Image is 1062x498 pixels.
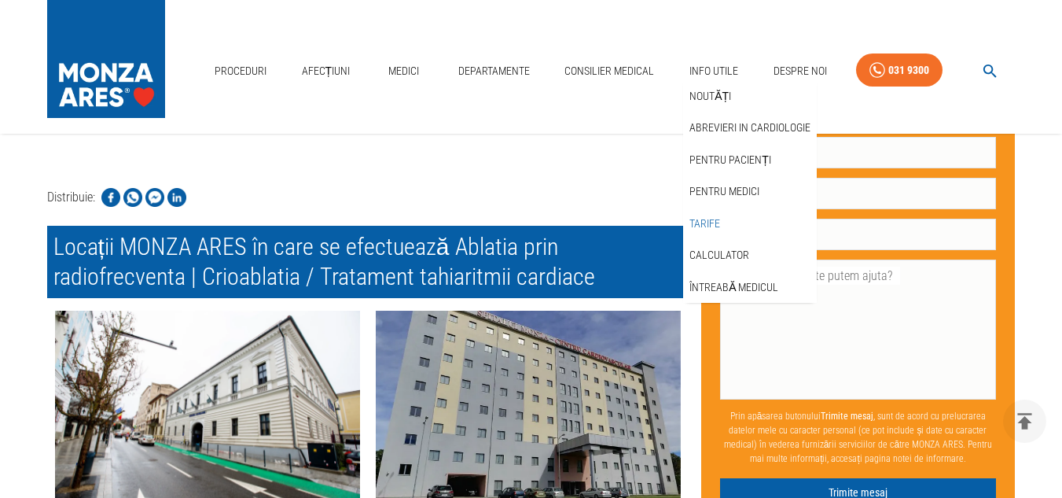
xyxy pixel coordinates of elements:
a: Abrevieri in cardiologie [686,115,814,141]
a: Întreabă medicul [686,275,781,301]
a: Pentru pacienți [686,147,774,173]
div: Pentru pacienți [683,144,817,176]
a: Tarife [686,211,723,237]
div: Calculator [683,239,817,271]
a: Proceduri [208,55,273,87]
h2: Locații MONZA ARES în care se efectuează Ablatia prin radiofrecventa | Crioablatia / Tratament ta... [47,226,689,298]
img: Share on WhatsApp [123,188,142,207]
a: Consilier Medical [558,55,660,87]
div: Abrevieri in cardiologie [683,112,817,144]
b: Trimite mesaj [821,411,873,422]
a: Pentru medici [686,179,763,205]
div: Noutăți [683,80,817,113]
div: Pentru medici [683,175,817,208]
a: Despre Noi [767,55,833,87]
div: 031 9300 [888,61,929,80]
a: Noutăți [686,83,734,109]
p: Prin apăsarea butonului , sunt de acord cu prelucrarea datelor mele cu caracter personal (ce pot ... [720,403,997,472]
img: Share on Facebook Messenger [145,188,164,207]
a: Calculator [686,242,752,268]
nav: secondary mailbox folders [683,80,817,304]
p: Distribuie: [47,188,95,207]
button: delete [1003,400,1046,443]
a: 031 9300 [856,53,943,87]
img: Share on LinkedIn [167,188,186,207]
div: Tarife [683,208,817,240]
img: Share on Facebook [101,188,120,207]
a: Departamente [452,55,536,87]
a: Info Utile [683,55,744,87]
a: Afecțiuni [296,55,357,87]
div: Întreabă medicul [683,271,817,304]
a: Medici [379,55,429,87]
